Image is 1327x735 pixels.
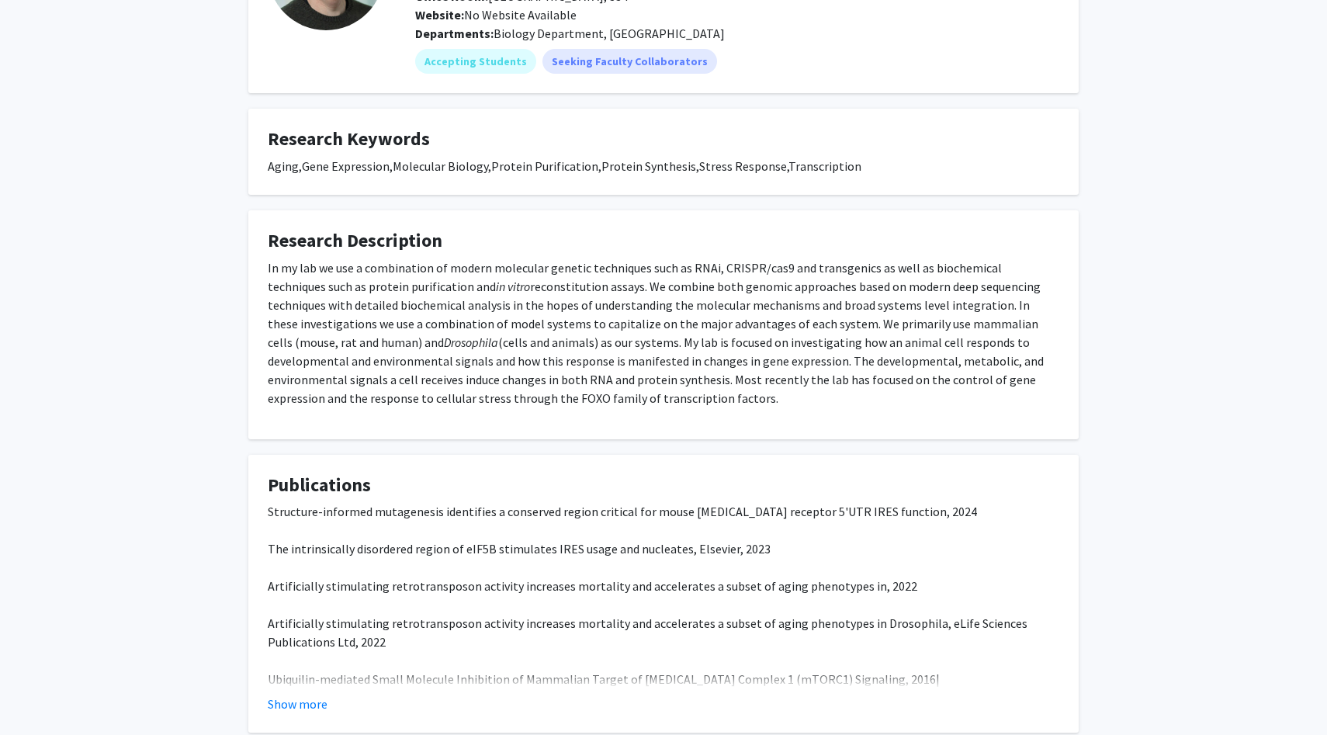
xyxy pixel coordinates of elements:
[268,230,1059,252] h4: Research Description
[268,474,1059,497] h4: Publications
[268,541,771,556] span: The intrinsically disordered region of eIF5B stimulates IRES usage and nucleates, Elsevier, 2023
[415,49,536,74] mat-chip: Accepting Students
[268,504,977,519] span: Structure-informed mutagenesis identifies a conserved region critical for mouse [MEDICAL_DATA] re...
[268,695,327,713] button: Show more
[268,671,940,687] span: Ubiquilin-mediated Small Molecule Inhibition of Mammalian Target of [MEDICAL_DATA] Complex 1 (mTO...
[415,26,494,41] b: Departments:
[494,26,725,41] span: Biology Department, [GEOGRAPHIC_DATA]
[542,49,717,74] mat-chip: Seeking Faculty Collaborators
[268,157,1059,175] div: Aging,Gene Expression,Molecular Biology,Protein Purification,Protein Synthesis,Stress Response,Tr...
[268,578,917,594] span: Artificially stimulating retrotransposon activity increases mortality and accelerates a subset of...
[444,335,498,350] em: Drosophila
[496,279,530,294] em: in vitro
[268,615,1027,650] span: Artificially stimulating retrotransposon activity increases mortality and accelerates a subset of...
[415,7,464,23] b: Website:
[12,665,66,723] iframe: Chat
[268,128,1059,151] h4: Research Keywords
[415,7,577,23] span: No Website Available
[268,258,1059,407] div: In my lab we use a combination of modern molecular genetic techniques such as RNAi, CRISPR/cas9 a...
